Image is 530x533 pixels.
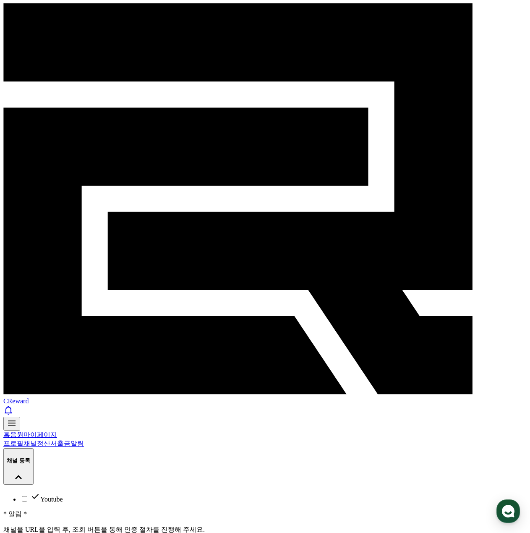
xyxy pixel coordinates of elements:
button: 채널 등록 [3,448,34,484]
span: CReward [3,397,29,405]
a: 출금 [57,440,70,447]
a: 마이페이지 [23,431,57,438]
a: 음원 [10,431,23,438]
a: CReward [3,390,527,405]
a: 채널 [23,440,37,447]
a: 프로필 [3,440,23,447]
a: 알림 [70,440,84,447]
h4: 채널 등록 [7,457,30,465]
a: 정산서 [37,440,57,447]
a: 홈 [3,431,10,438]
label: Youtube [20,496,63,503]
input: Youtube [22,496,27,502]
